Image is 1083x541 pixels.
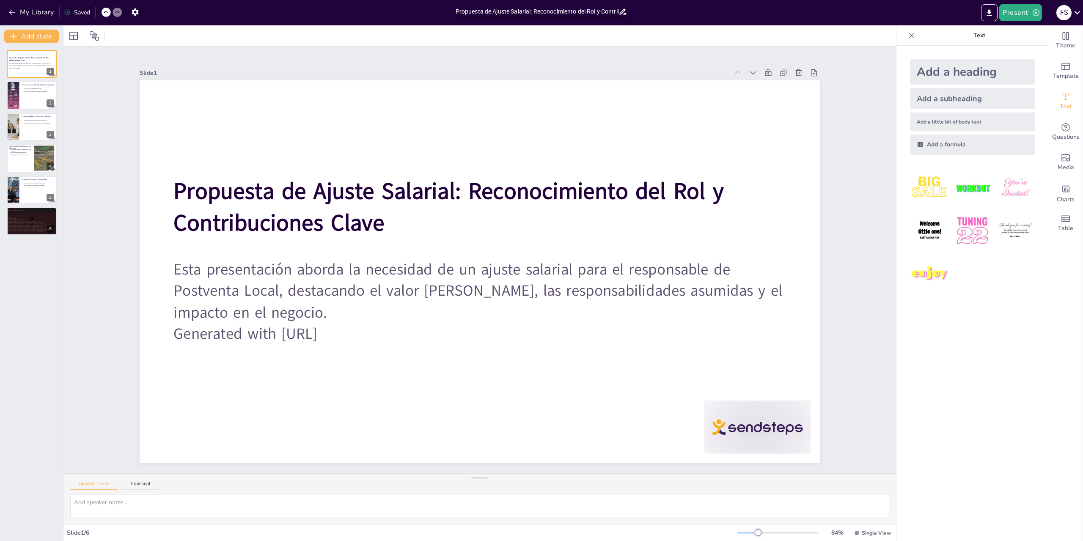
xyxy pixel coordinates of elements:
p: Compromiso de seguir aportando valor. [11,212,54,214]
p: Diversas responsabilidades en la gestión de equipo. [24,119,54,121]
p: Generated with [URL] [9,68,54,69]
img: 1.jpeg [910,168,949,208]
div: https://cdn.sendsteps.com/images/logo/sendsteps_logo_white.pnghttps://cdn.sendsteps.com/images/lo... [7,207,57,235]
button: Export to PowerPoint [981,4,998,21]
div: Add ready made slides [1049,56,1083,86]
span: Media [1058,163,1074,172]
div: Add a little bit of body text [910,113,1035,131]
div: Layout [67,29,80,43]
p: Formación técnica y participación en selección de personal. [24,123,54,124]
span: Template [1053,71,1079,81]
button: Speaker Notes [70,481,118,490]
p: Perfil polivalente que añade valor. [11,152,32,154]
p: Conclusión [9,209,54,211]
div: 84 % [827,529,847,537]
div: Add charts and graphs [1049,178,1083,208]
button: Add slide [4,30,59,43]
div: Add text boxes [1049,86,1083,117]
div: Slide 1 / 6 [67,529,737,537]
p: Importancia de un título acorde a las responsabilidades. [24,89,54,91]
p: Text [918,25,1040,46]
span: Position [89,31,99,41]
img: 3.jpeg [996,168,1035,208]
p: Impacto positivo en la rentabilidad del negocio. [24,184,54,186]
div: F S [1056,5,1072,20]
div: https://cdn.sendsteps.com/images/logo/sendsteps_logo_white.pnghttps://cdn.sendsteps.com/images/lo... [7,113,57,141]
span: Text [1060,102,1072,111]
strong: Propuesta de Ajuste Salarial: Reconocimiento del Rol y Contribuciones Clave [209,58,737,310]
input: Insert title [456,5,619,18]
span: Single View [862,530,891,536]
p: Valor Añadido que Aporto a la Empresa [9,145,32,150]
div: Saved [64,8,90,16]
p: Impacto en Negocio y Facturación [22,178,54,180]
p: Reconocimiento del Rol Real Desempeñado [22,83,54,86]
div: https://cdn.sendsteps.com/images/logo/sendsteps_logo_white.pnghttps://cdn.sendsteps.com/images/lo... [7,50,57,78]
div: https://cdn.sendsteps.com/images/logo/sendsteps_logo_white.pnghttps://cdn.sendsteps.com/images/lo... [7,144,57,172]
p: Formación académica y compromiso con la empresa. [11,149,32,152]
div: 2 [47,99,54,107]
p: Generación de ingresos significativos en la delegación. [24,181,54,183]
div: Change the overall theme [1049,25,1083,56]
p: Clarificación de funciones para evitar malentendidos. [24,91,54,92]
p: Generated with [URL] [165,193,734,461]
button: Transcript [121,481,159,490]
p: Esta presentación aborda la necesidad de un ajuste salarial para el responsable de Postventa Loca... [9,63,54,68]
p: Habilidades clave que benefician a la organización. [11,154,32,157]
div: https://cdn.sendsteps.com/images/logo/sendsteps_logo_white.pnghttps://cdn.sendsteps.com/images/lo... [7,176,57,204]
div: 3 [47,131,54,138]
div: Add images, graphics, shapes or video [1049,147,1083,178]
span: Questions [1052,132,1080,142]
img: 4.jpeg [910,211,949,250]
button: Present [999,4,1042,21]
div: 6 [47,225,54,233]
div: Add a heading [910,59,1035,85]
img: 7.jpeg [910,254,949,294]
p: Esta presentación aborda la necesidad de un ajuste salarial para el responsable de Postventa Loca... [174,135,760,442]
img: 5.jpeg [953,211,992,250]
div: Add a table [1049,208,1083,239]
span: Charts [1057,195,1075,204]
div: 5 [47,194,54,201]
div: Add a formula [910,135,1035,155]
p: Justificación de revisión salarial acorde al mercado. [11,210,54,212]
span: Table [1058,224,1073,233]
button: F S [1056,4,1072,21]
p: Responsabilidades y Funciones Actuales [22,115,54,118]
button: My Library [6,5,58,19]
div: Get real-time input from your audience [1049,117,1083,147]
img: 6.jpeg [996,211,1035,250]
p: Título actual no refleja funciones reales. [24,87,54,89]
div: Add a subheading [910,88,1035,109]
img: 2.jpeg [953,168,992,208]
div: 4 [47,162,54,170]
p: Atención al cliente y gestión comercial son esenciales. [24,121,54,123]
p: Necesidad de ajustar el salario por habilidades únicas. [11,214,54,215]
div: https://cdn.sendsteps.com/images/logo/sendsteps_logo_white.pnghttps://cdn.sendsteps.com/images/lo... [7,81,57,109]
p: Fortalecimiento de relaciones con clientes clave. [24,183,54,184]
strong: Propuesta de Ajuste Salarial: Reconocimiento del Rol y Contribuciones Clave [9,57,49,62]
div: 1 [47,68,54,75]
span: Theme [1056,41,1075,50]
